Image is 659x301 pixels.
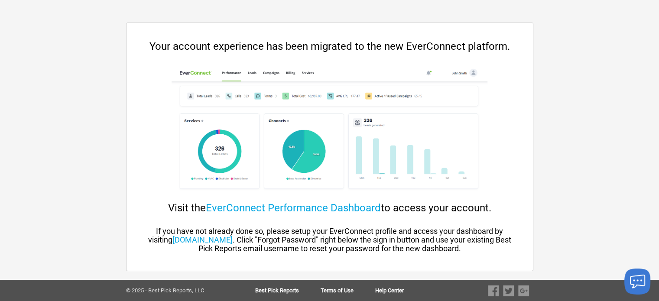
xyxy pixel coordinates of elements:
a: EverConnect Performance Dashboard [206,202,381,214]
button: Launch chat [624,269,650,295]
a: Terms of Use [321,288,375,294]
img: cp-dashboard.png [172,65,487,195]
a: [DOMAIN_NAME] [172,235,233,244]
div: © 2025 - Best Pick Reports, LLC [126,288,228,294]
div: If you have not already done so, please setup your EverConnect profile and access your dashboard ... [144,227,516,253]
a: Best Pick Reports [255,288,321,294]
a: Help Center [375,288,404,294]
div: Visit the to access your account. [144,202,516,214]
div: Your account experience has been migrated to the new EverConnect platform. [144,40,516,52]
